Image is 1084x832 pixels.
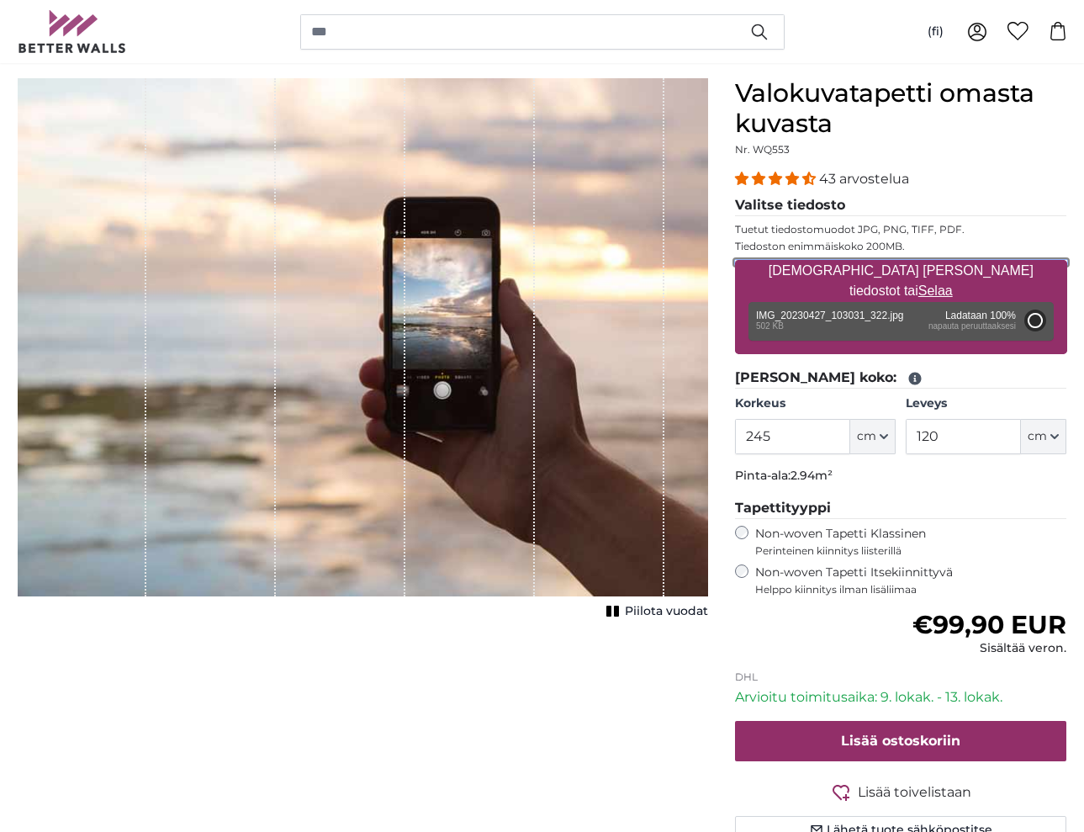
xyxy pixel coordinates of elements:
label: Leveys [906,395,1066,412]
p: Tiedoston enimmäiskoko 200MB. [735,240,1067,253]
span: 2.94m² [791,468,833,483]
span: 43 arvostelua [819,171,909,187]
u: Selaa [918,284,953,298]
span: Piilota vuodat [625,603,708,620]
img: Betterwalls [18,10,127,53]
button: Lisää toivelistaan [735,782,1067,803]
button: Piilota vuodat [601,600,708,623]
span: cm [857,428,876,445]
label: Non-woven Tapetti Klassinen [755,526,1067,558]
div: 1 of 1 [18,78,708,623]
span: 4.40 stars [735,171,819,187]
button: (fi) [914,17,957,47]
span: €99,90 EUR [912,609,1066,640]
span: Lisää ostoskoriin [841,733,960,749]
span: cm [1028,428,1047,445]
p: DHL [735,670,1067,684]
span: Helppo kiinnitys ilman lisäliimaa [755,583,1067,596]
p: Tuetut tiedostomuodot JPG, PNG, TIFF, PDF. [735,223,1067,236]
legend: Valitse tiedosto [735,195,1067,216]
label: [DEMOGRAPHIC_DATA] [PERSON_NAME] tiedostot tai [735,254,1067,308]
legend: Tapettityyppi [735,498,1067,519]
legend: [PERSON_NAME] koko: [735,368,1067,389]
label: Non-woven Tapetti Itsekiinnittyvä [755,564,1067,596]
div: Sisältää veron. [912,640,1066,657]
button: cm [1021,419,1066,454]
span: Lisää toivelistaan [858,782,971,803]
label: Korkeus [735,395,896,412]
button: Lisää ostoskoriin [735,721,1067,761]
h1: Valokuvatapetti omasta kuvasta [735,78,1067,139]
span: Perinteinen kiinnitys liisterillä [755,544,1067,558]
span: Nr. WQ553 [735,143,790,156]
button: cm [850,419,896,454]
p: Arvioitu toimitusaika: 9. lokak. - 13. lokak. [735,687,1067,707]
p: Pinta-ala: [735,468,1067,485]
